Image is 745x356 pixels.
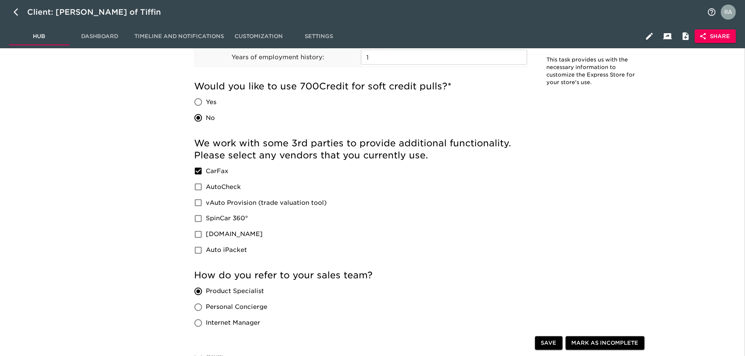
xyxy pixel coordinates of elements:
span: Share [701,32,730,41]
span: Settings [293,32,345,41]
span: Auto iPacket [206,246,247,255]
h5: Would you like to use 700Credit for soft credit pulls? [194,80,528,92]
span: [DOMAIN_NAME] [206,230,263,239]
p: This task provides us with the necessary information to customize the Express Store for your stor... [547,56,637,86]
button: Edit Hub [640,27,659,45]
div: Client: [PERSON_NAME] of Tiffin [27,6,171,18]
span: CarFax [206,167,229,176]
button: Client View [659,27,677,45]
button: Internal Notes and Comments [677,27,695,45]
img: Profile [721,5,736,20]
span: Hub [14,32,65,41]
span: Customization [233,32,284,41]
h5: We work with some 3rd parties to provide additional functionality. Please select any vendors that... [194,137,528,161]
button: Mark as Incomplete [566,336,645,350]
span: Mark as Incomplete [572,339,639,348]
h5: How do you refer to your sales team? [194,270,528,282]
span: Timeline and Notifications [134,32,224,41]
button: notifications [703,3,721,21]
span: Save [541,339,557,348]
span: Dashboard [74,32,125,41]
span: SpinCar 360° [206,214,248,223]
p: Years of employment history: [195,53,361,62]
span: AutoCheck [206,183,241,192]
span: Product Specialist [206,287,264,296]
span: Personal Concierge [206,303,268,312]
span: Yes [206,98,217,107]
span: Internet Manager [206,319,261,328]
span: vAuto Provision (trade valuation tool) [206,198,327,207]
button: Share [695,29,736,43]
button: Save [535,336,563,350]
span: No [206,114,215,123]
